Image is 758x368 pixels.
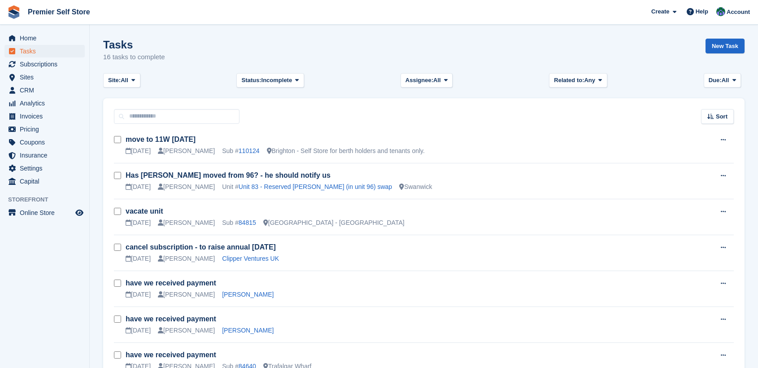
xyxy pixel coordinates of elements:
[108,76,121,85] span: Site:
[74,207,85,218] a: Preview store
[20,162,74,175] span: Settings
[126,326,151,335] div: [DATE]
[399,182,432,192] div: Swanwick
[4,162,85,175] a: menu
[4,45,85,57] a: menu
[4,175,85,188] a: menu
[126,136,196,143] a: move to 11W [DATE]
[126,254,151,263] div: [DATE]
[121,76,128,85] span: All
[263,218,405,228] div: [GEOGRAPHIC_DATA] - [GEOGRAPHIC_DATA]
[7,5,21,19] img: stora-icon-8386f47178a22dfd0bd8f6a31ec36ba5ce8667c1dd55bd0f319d3a0aa187defe.svg
[126,243,276,251] a: cancel subscription - to raise annual [DATE]
[4,32,85,44] a: menu
[267,146,425,156] div: Brighton - Self Store for berth holders and tenants only.
[4,149,85,162] a: menu
[4,123,85,136] a: menu
[103,73,140,88] button: Site: All
[126,351,216,359] a: have we received payment
[20,58,74,70] span: Subscriptions
[126,315,216,323] a: have we received payment
[709,76,722,85] span: Due:
[24,4,94,19] a: Premier Self Store
[4,58,85,70] a: menu
[20,84,74,96] span: CRM
[549,73,607,88] button: Related to: Any
[222,255,279,262] a: Clipper Ventures UK
[4,97,85,110] a: menu
[20,97,74,110] span: Analytics
[20,206,74,219] span: Online Store
[20,71,74,83] span: Sites
[222,327,274,334] a: [PERSON_NAME]
[651,7,669,16] span: Create
[126,218,151,228] div: [DATE]
[103,39,165,51] h1: Tasks
[103,52,165,62] p: 16 tasks to complete
[241,76,261,85] span: Status:
[4,84,85,96] a: menu
[158,218,215,228] div: [PERSON_NAME]
[222,291,274,298] a: [PERSON_NAME]
[222,218,256,228] div: Sub #
[4,136,85,149] a: menu
[716,7,725,16] img: Jo Granger
[158,326,215,335] div: [PERSON_NAME]
[126,279,216,287] a: have we received payment
[4,110,85,123] a: menu
[126,146,151,156] div: [DATE]
[222,182,392,192] div: Unit #
[433,76,441,85] span: All
[706,39,745,53] a: New Task
[126,171,331,179] a: Has [PERSON_NAME] moved from 96? - he should notify us
[20,123,74,136] span: Pricing
[716,112,728,121] span: Sort
[239,183,392,190] a: Unit 83 - Reserved [PERSON_NAME] (in unit 96) swap
[696,7,708,16] span: Help
[554,76,584,85] span: Related to:
[584,76,595,85] span: Any
[158,182,215,192] div: [PERSON_NAME]
[4,71,85,83] a: menu
[126,290,151,299] div: [DATE]
[20,149,74,162] span: Insurance
[158,290,215,299] div: [PERSON_NAME]
[158,146,215,156] div: [PERSON_NAME]
[20,110,74,123] span: Invoices
[158,254,215,263] div: [PERSON_NAME]
[236,73,304,88] button: Status: Incomplete
[222,146,259,156] div: Sub #
[126,182,151,192] div: [DATE]
[405,76,433,85] span: Assignee:
[126,207,163,215] a: vacate unit
[20,136,74,149] span: Coupons
[722,76,729,85] span: All
[727,8,750,17] span: Account
[401,73,453,88] button: Assignee: All
[20,32,74,44] span: Home
[239,219,256,226] a: 84815
[704,73,741,88] button: Due: All
[20,45,74,57] span: Tasks
[261,76,292,85] span: Incomplete
[8,195,89,204] span: Storefront
[4,206,85,219] a: menu
[20,175,74,188] span: Capital
[239,147,260,154] a: 110124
